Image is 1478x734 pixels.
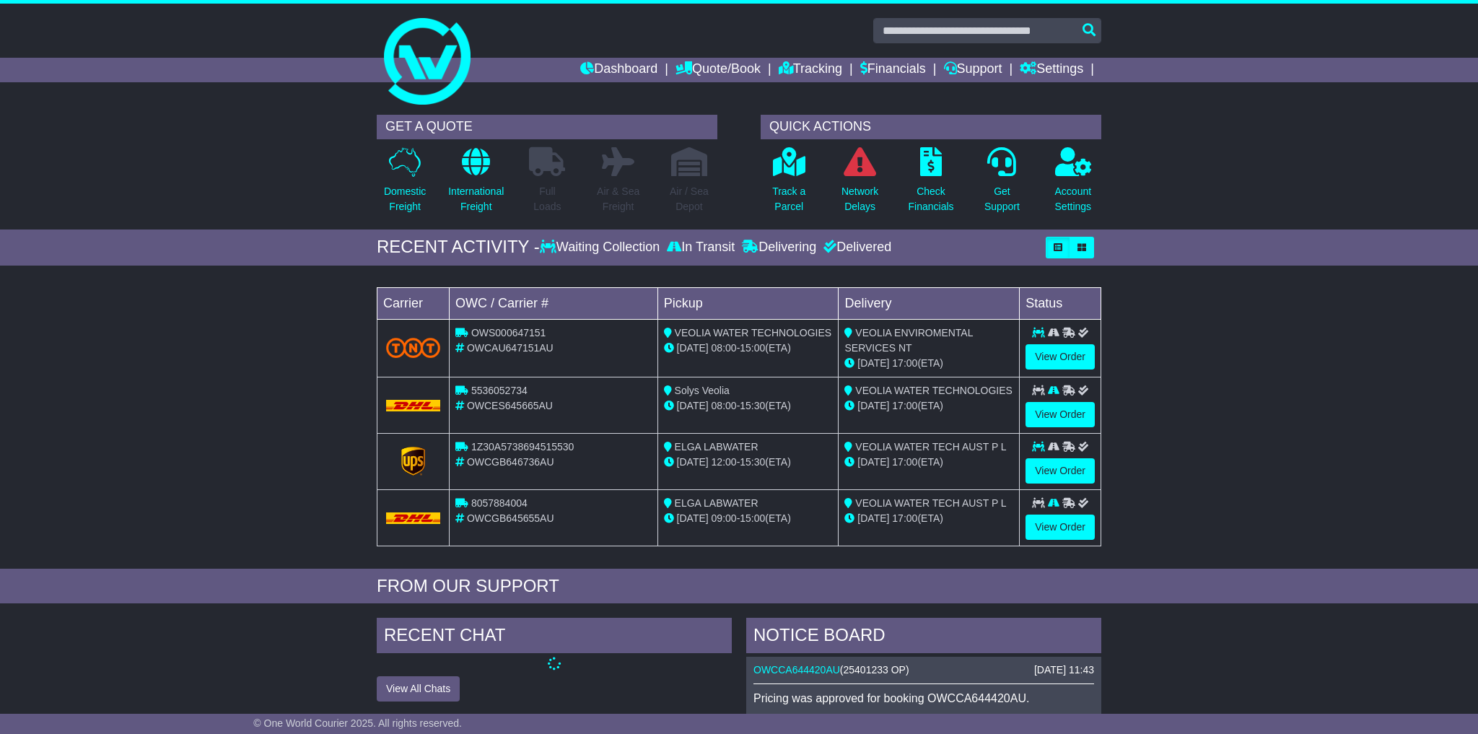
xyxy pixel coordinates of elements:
div: - (ETA) [664,398,833,414]
p: Final price: $172.56. [753,712,1094,726]
span: [DATE] [677,456,709,468]
span: 12:00 [712,456,737,468]
a: Track aParcel [771,147,806,222]
span: VEOLIA WATER TECHNOLOGIES [855,385,1013,396]
span: VEOLIA WATER TECH AUST P L [855,497,1006,509]
span: [DATE] [677,342,709,354]
img: TNT_Domestic.png [386,338,440,357]
a: Support [944,58,1002,82]
div: ( ) [753,664,1094,676]
p: Track a Parcel [772,184,805,214]
td: Pickup [657,287,839,319]
div: (ETA) [844,356,1013,371]
a: View Order [1026,402,1095,427]
img: DHL.png [386,512,440,524]
a: InternationalFreight [447,147,504,222]
td: Status [1020,287,1101,319]
a: Dashboard [580,58,657,82]
a: DomesticFreight [383,147,427,222]
span: [DATE] [677,400,709,411]
img: GetCarrierServiceLogo [401,447,426,476]
a: Financials [860,58,926,82]
div: - (ETA) [664,341,833,356]
div: RECENT CHAT [377,618,732,657]
span: 15:00 [740,342,765,354]
span: 09:00 [712,512,737,524]
div: - (ETA) [664,455,833,470]
button: View All Chats [377,676,460,702]
div: (ETA) [844,455,1013,470]
span: ELGA LABWATER [675,497,758,509]
p: Network Delays [841,184,878,214]
a: View Order [1026,458,1095,484]
span: 17:00 [892,456,917,468]
span: [DATE] [857,357,889,369]
td: Carrier [377,287,450,319]
span: OWS000647151 [471,327,546,338]
div: Waiting Collection [540,240,663,255]
span: 08:00 [712,342,737,354]
div: Delivering [738,240,820,255]
a: GetSupport [984,147,1020,222]
div: (ETA) [844,511,1013,526]
div: QUICK ACTIONS [761,115,1101,139]
a: Settings [1020,58,1083,82]
span: 17:00 [892,357,917,369]
span: [DATE] [857,456,889,468]
div: Delivered [820,240,891,255]
p: Pricing was approved for booking OWCCA644420AU. [753,691,1094,705]
p: Check Financials [909,184,954,214]
a: View Order [1026,515,1095,540]
p: Air & Sea Freight [597,184,639,214]
span: OWCGB646736AU [467,456,554,468]
span: 8057884004 [471,497,528,509]
span: VEOLIA ENVIROMENTAL SERVICES NT [844,327,973,354]
a: AccountSettings [1054,147,1093,222]
div: NOTICE BOARD [746,618,1101,657]
img: DHL.png [386,400,440,411]
span: 5536052734 [471,385,528,396]
span: [DATE] [677,512,709,524]
span: 15:30 [740,456,765,468]
span: 17:00 [892,512,917,524]
span: VEOLIA WATER TECHNOLOGIES [675,327,832,338]
p: Domestic Freight [384,184,426,214]
span: OWCAU647151AU [467,342,554,354]
div: - (ETA) [664,511,833,526]
span: VEOLIA WATER TECH AUST P L [855,441,1006,453]
span: 08:00 [712,400,737,411]
span: [DATE] [857,512,889,524]
a: OWCCA644420AU [753,664,840,676]
span: [DATE] [857,400,889,411]
a: NetworkDelays [841,147,879,222]
p: Account Settings [1055,184,1092,214]
span: 15:00 [740,512,765,524]
p: Full Loads [529,184,565,214]
span: © One World Courier 2025. All rights reserved. [253,717,462,729]
span: 1Z30A5738694515530 [471,441,574,453]
div: RECENT ACTIVITY - [377,237,540,258]
div: FROM OUR SUPPORT [377,576,1101,597]
span: OWCGB645655AU [467,512,554,524]
a: View Order [1026,344,1095,370]
div: GET A QUOTE [377,115,717,139]
td: OWC / Carrier # [450,287,658,319]
div: [DATE] 11:43 [1034,664,1094,676]
a: CheckFinancials [908,147,955,222]
div: (ETA) [844,398,1013,414]
td: Delivery [839,287,1020,319]
span: 25401233 OP [844,664,906,676]
span: 17:00 [892,400,917,411]
span: OWCES645665AU [467,400,553,411]
span: ELGA LABWATER [675,441,758,453]
span: 15:30 [740,400,765,411]
span: Solys Veolia [675,385,730,396]
p: Air / Sea Depot [670,184,709,214]
a: Quote/Book [675,58,761,82]
p: International Freight [448,184,504,214]
div: In Transit [663,240,738,255]
p: Get Support [984,184,1020,214]
a: Tracking [779,58,842,82]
